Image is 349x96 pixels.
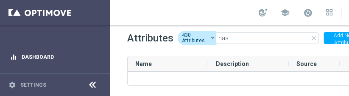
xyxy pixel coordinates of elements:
div: Type [296,72,332,89]
button: equalizer Dashboard [9,54,100,60]
i: equalizer [10,53,17,61]
span: Source [296,60,317,67]
span: school [280,8,290,17]
div: Dashboard [10,46,100,68]
span: Description [216,60,249,67]
div: 430 Attributes [178,31,220,45]
h2: Attributes [127,31,173,45]
i: settings [8,81,16,89]
a: Mission Control [22,68,100,91]
i: close [311,35,318,41]
div: Mission Control [10,68,100,91]
span: Name [135,60,152,67]
span: Bet Club Opt In Flag [135,77,186,84]
input: Quick find attribute [216,32,319,44]
span: Database [296,77,322,84]
a: Dashboard [22,46,100,68]
a: Settings [20,82,46,88]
